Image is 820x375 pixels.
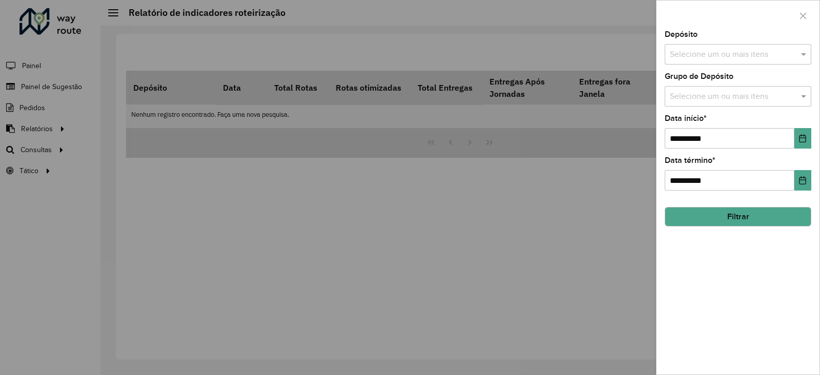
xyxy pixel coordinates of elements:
button: Filtrar [665,207,811,226]
label: Depósito [665,28,698,40]
button: Choose Date [794,128,811,149]
label: Data início [665,112,707,124]
label: Data término [665,154,715,166]
label: Grupo de Depósito [665,70,733,82]
button: Choose Date [794,170,811,191]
